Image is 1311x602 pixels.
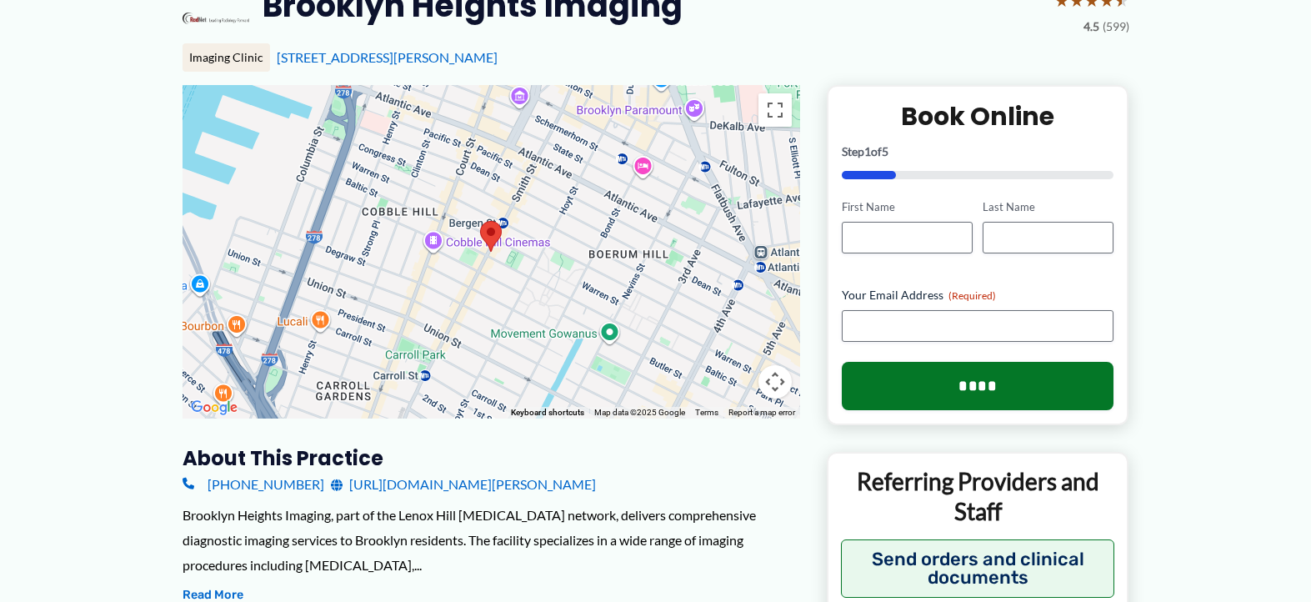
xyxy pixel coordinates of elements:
a: Open this area in Google Maps (opens a new window) [187,397,242,419]
div: Imaging Clinic [183,43,270,72]
span: 4.5 [1083,16,1099,38]
span: Map data ©2025 Google [594,408,685,417]
a: Terms (opens in new tab) [695,408,718,417]
a: [URL][DOMAIN_NAME][PERSON_NAME] [331,472,596,497]
p: Referring Providers and Staff [841,466,1115,527]
button: Map camera controls [758,365,792,399]
h3: About this practice [183,445,800,471]
button: Send orders and clinical documents [841,539,1115,598]
a: [PHONE_NUMBER] [183,472,324,497]
p: Step of [842,146,1114,158]
label: Your Email Address [842,287,1114,304]
span: (Required) [948,289,996,302]
label: Last Name [983,199,1113,215]
a: Report a map error [728,408,795,417]
span: 5 [882,144,888,158]
span: 1 [864,144,871,158]
h2: Book Online [842,100,1114,133]
span: (599) [1103,16,1129,38]
label: First Name [842,199,973,215]
button: Keyboard shortcuts [511,407,584,419]
img: Google [187,397,242,419]
div: Brooklyn Heights Imaging, part of the Lenox Hill [MEDICAL_DATA] network, delivers comprehensive d... [183,503,800,577]
a: [STREET_ADDRESS][PERSON_NAME] [277,49,498,65]
button: Toggle fullscreen view [758,93,792,127]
